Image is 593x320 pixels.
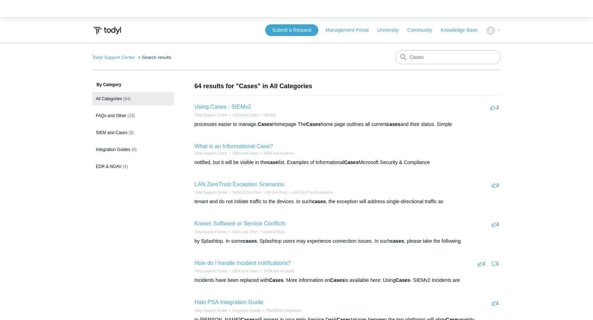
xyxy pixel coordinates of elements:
[194,151,227,156] li: Todyl Support Center
[194,221,286,227] a: Known Software or Service Conflicts
[194,113,227,117] a: Todyl Support Center
[92,24,122,37] img: Todyl Support Center Help Center home page
[441,26,485,34] a: Knowledge Base
[194,308,227,313] li: Todyl Support Center
[227,151,259,156] li: SIEM and Cases
[492,300,499,306] span: 1
[194,181,284,187] a: LAN ZeroTrust Exception Scenarios
[194,104,251,110] a: Using Cases - SIEMv2
[492,261,499,266] span: 1
[131,147,137,152] span: (8)
[292,191,333,194] a: LAN ZeroTrust Exceptions
[194,299,263,305] a: Halo PSA Integration Guide
[263,230,285,234] a: General FAQs
[232,191,287,194] a: SASE & ZeroTrust - LAN ZeroTrust
[194,269,227,273] a: Todyl Support Center
[266,309,302,313] a: PSA/RMM Integrations
[259,113,276,118] li: SIEMv2
[478,261,485,266] span: 3
[194,198,501,205] div: tenant and do not initiate traffic to the devices. In such , the exception will address single-di...
[258,229,285,235] li: General FAQs
[287,190,333,195] li: LAN ZeroTrust Exceptions
[227,268,259,274] li: SIEM and Cases
[344,159,358,165] em: Cases
[395,50,501,64] input: Search
[194,113,227,118] li: Todyl Support Center
[194,268,227,274] li: Todyl Support Center
[264,113,276,117] a: SIEMv2
[96,147,130,152] span: Integration Guides
[312,199,326,204] em: cases
[194,143,273,149] a: What is an Informational Case?
[232,113,259,117] a: SIEM and Cases
[123,164,128,169] span: (4)
[265,24,318,36] a: Submit a Request
[390,238,404,244] em: cases
[194,159,501,166] div: notified, but it will be visible in the list. Examples of Informational Microsoft Security & Comp...
[96,113,126,118] span: FAQs and Other
[227,308,261,313] li: Integration Guides
[243,238,257,244] em: cases
[127,113,135,118] span: (16)
[194,190,227,195] li: Todyl Support Center
[232,230,258,234] a: FAQs and Other
[232,269,259,273] a: SIEM and Cases
[490,105,499,110] span: -2
[264,269,294,273] a: SIEM and Incidents
[227,113,259,118] li: SIEM and Cases
[232,309,261,313] a: Integration Guides
[92,81,174,88] h3: By Category
[259,151,294,156] li: SIEM and Incidents
[96,130,127,135] span: SIEM and Cases
[330,277,344,283] em: Cases
[194,151,227,155] a: Todyl Support Center
[395,277,410,283] em: Cases
[264,151,294,155] a: SIEM and Incidents
[227,229,258,235] li: FAQs and Other
[261,308,302,313] li: PSA/RMM Integrations
[492,182,499,188] span: 3
[387,121,400,127] em: cases
[92,160,174,173] a: EDR & NGAV (4)
[96,164,121,169] span: EDR & NGAV
[259,268,294,274] li: SIEM and Incidents
[227,190,287,195] li: SASE & ZeroTrust - LAN ZeroTrust
[96,96,122,101] span: All Categories
[194,230,227,234] a: Todyl Support Center
[194,277,501,284] div: Incidents have been replaced with . More information on is available here: Using - SIEMv2 Inciden...
[92,92,174,105] a: All Categories (64)
[492,222,499,227] span: 3
[267,159,278,165] em: case
[92,109,174,122] a: FAQs and Other (16)
[194,260,291,266] a: How do I handle Incident notifications?
[407,26,439,34] a: Community
[92,143,174,156] a: Integration Guides (8)
[137,55,171,60] li: Search results
[194,191,227,194] a: Todyl Support Center
[92,55,135,60] a: Todyl Support Center
[194,309,227,313] a: Todyl Support Center
[129,130,134,135] span: (9)
[194,81,501,91] h1: 64 results for "Cases" in All Categories
[258,121,272,127] em: Cases
[194,121,501,128] div: processes easier to manage. Homepage The home page outlines all current and their status. Simple
[123,96,131,101] span: (64)
[92,55,137,60] li: Todyl Support Center
[92,126,174,139] a: SIEM and Cases (9)
[269,277,283,283] em: Cases
[232,151,259,155] a: SIEM and Cases
[377,26,406,34] a: University
[194,237,501,245] div: by Splashtop. In some , Splashtop users may experience connection issues. In such , please take t...
[194,229,227,235] li: Todyl Support Center
[326,26,376,34] a: Management Portal
[306,121,320,127] em: Cases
